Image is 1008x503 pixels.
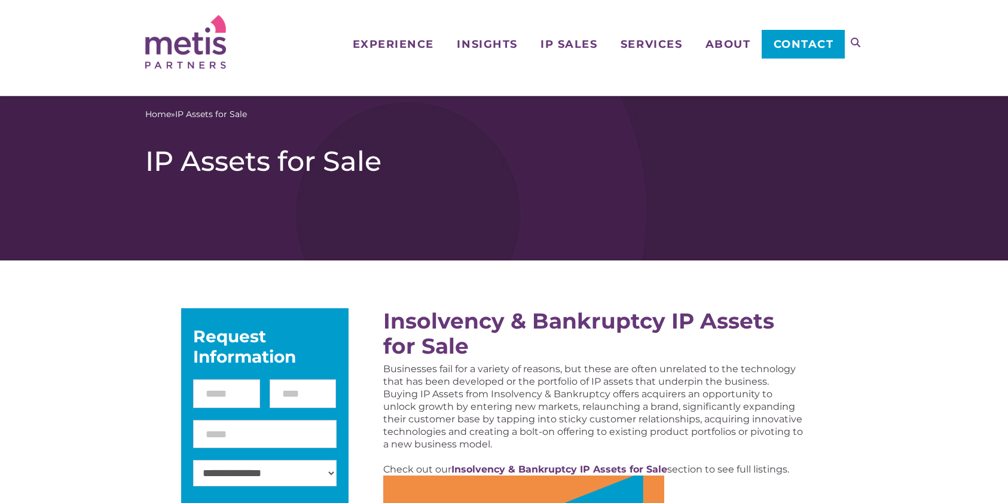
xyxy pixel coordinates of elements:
[621,39,682,50] span: Services
[383,308,774,359] a: Insolvency & Bankruptcy IP Assets for Sale
[145,145,863,178] h1: IP Assets for Sale
[540,39,597,50] span: IP Sales
[145,15,226,69] img: Metis Partners
[353,39,434,50] span: Experience
[145,108,247,121] span: »
[457,39,517,50] span: Insights
[175,108,247,121] span: IP Assets for Sale
[383,363,804,450] p: Businesses fail for a variety of reasons, but these are often unrelated to the technology that ha...
[705,39,751,50] span: About
[145,108,171,121] a: Home
[193,326,337,367] div: Request Information
[762,30,845,59] a: Contact
[383,463,804,476] p: Check out our section to see full listings.
[451,464,667,475] a: Insolvency & Bankruptcy IP Assets for Sale
[774,39,834,50] span: Contact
